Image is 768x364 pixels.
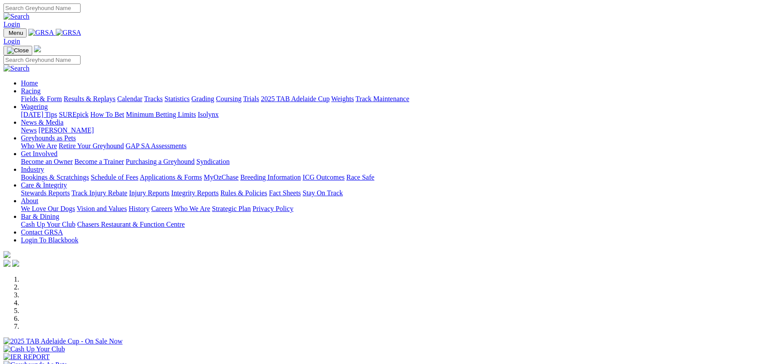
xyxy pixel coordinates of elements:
a: Grading [192,95,214,102]
img: Cash Up Your Club [3,345,65,353]
a: 2025 TAB Adelaide Cup [261,95,330,102]
a: Results & Replays [64,95,115,102]
a: Weights [331,95,354,102]
a: Racing [21,87,40,95]
a: How To Bet [91,111,125,118]
a: Wagering [21,103,48,110]
a: GAP SA Assessments [126,142,187,150]
a: Track Maintenance [356,95,409,102]
div: About [21,205,765,213]
a: Integrity Reports [171,189,219,197]
a: Injury Reports [129,189,169,197]
a: Greyhounds as Pets [21,134,76,142]
img: GRSA [56,29,81,37]
a: Home [21,79,38,87]
a: Rules & Policies [220,189,267,197]
a: ICG Outcomes [303,173,344,181]
div: Industry [21,173,765,181]
a: Get Involved [21,150,57,157]
a: Industry [21,166,44,173]
a: We Love Our Dogs [21,205,75,212]
a: Calendar [117,95,142,102]
img: Search [3,13,30,20]
a: Become a Trainer [74,158,124,165]
img: Close [7,47,29,54]
div: Bar & Dining [21,221,765,228]
a: Cash Up Your Club [21,221,75,228]
div: Wagering [21,111,765,119]
a: News & Media [21,119,64,126]
a: Track Injury Rebate [71,189,127,197]
a: MyOzChase [204,173,239,181]
a: Race Safe [346,173,374,181]
a: Retire Your Greyhound [59,142,124,150]
input: Search [3,3,81,13]
a: Breeding Information [240,173,301,181]
input: Search [3,55,81,65]
a: About [21,197,38,204]
a: Who We Are [174,205,210,212]
img: GRSA [28,29,54,37]
a: History [128,205,149,212]
a: Privacy Policy [253,205,293,212]
a: News [21,126,37,134]
a: Stay On Track [303,189,343,197]
a: Schedule of Fees [91,173,138,181]
a: Login [3,37,20,45]
a: Tracks [144,95,163,102]
span: Menu [9,30,23,36]
a: Coursing [216,95,242,102]
img: logo-grsa-white.png [34,45,41,52]
a: Care & Integrity [21,181,67,189]
a: Bar & Dining [21,213,59,220]
a: SUREpick [59,111,88,118]
img: Search [3,65,30,72]
div: Greyhounds as Pets [21,142,765,150]
img: logo-grsa-white.png [3,251,10,258]
a: Minimum Betting Limits [126,111,196,118]
img: 2025 TAB Adelaide Cup - On Sale Now [3,337,123,345]
a: [DATE] Tips [21,111,57,118]
a: Statistics [165,95,190,102]
a: Stewards Reports [21,189,70,197]
a: Isolynx [198,111,219,118]
a: Fact Sheets [269,189,301,197]
a: Login [3,20,20,28]
img: twitter.svg [12,260,19,267]
a: Who We Are [21,142,57,150]
button: Toggle navigation [3,28,27,37]
a: Syndication [196,158,229,165]
a: Trials [243,95,259,102]
img: facebook.svg [3,260,10,267]
a: Become an Owner [21,158,73,165]
div: Get Involved [21,158,765,166]
div: Racing [21,95,765,103]
a: Careers [151,205,172,212]
img: IER REPORT [3,353,50,361]
a: Bookings & Scratchings [21,173,89,181]
a: Contact GRSA [21,228,63,236]
div: Care & Integrity [21,189,765,197]
a: Vision and Values [77,205,127,212]
button: Toggle navigation [3,46,32,55]
a: [PERSON_NAME] [38,126,94,134]
a: Strategic Plan [212,205,251,212]
a: Applications & Forms [140,173,202,181]
a: Login To Blackbook [21,236,78,244]
a: Purchasing a Greyhound [126,158,195,165]
a: Fields & Form [21,95,62,102]
div: News & Media [21,126,765,134]
a: Chasers Restaurant & Function Centre [77,221,185,228]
